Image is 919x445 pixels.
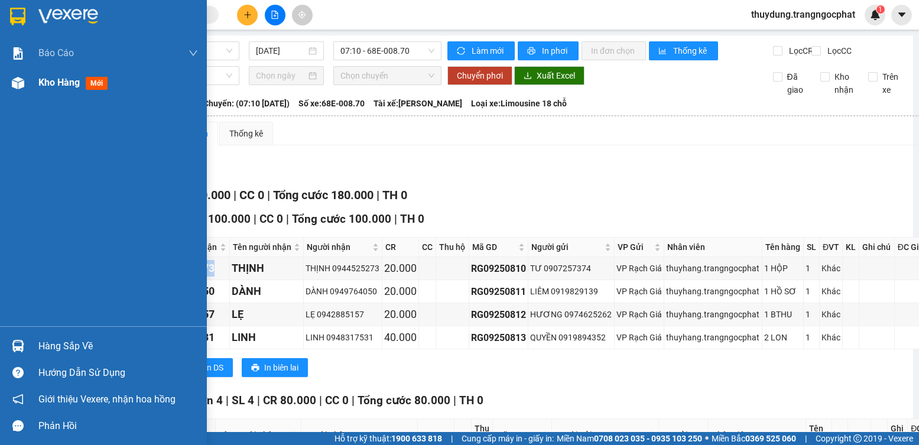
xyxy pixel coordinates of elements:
[204,361,223,374] span: In DS
[232,283,302,300] div: DÀNH
[666,331,760,344] div: thuyhang.trangngocphat
[469,326,528,349] td: RG09250813
[306,308,380,321] div: LẸ 0942885157
[664,238,762,257] th: Nhân viên
[662,428,696,441] span: VP Gửi
[471,261,526,276] div: RG09250810
[764,285,801,298] div: 1 HỒ SƠ
[615,257,664,280] td: VP Rạch Giá
[271,11,279,19] span: file-add
[358,394,450,407] span: Tổng cước 80.000
[859,238,894,257] th: Ghi chú
[267,188,270,202] span: |
[254,212,256,226] span: |
[391,434,442,443] strong: 1900 633 818
[239,188,264,202] span: CC 0
[530,262,612,275] div: TƯ 0907257374
[233,188,236,202] span: |
[582,41,646,60] button: In đơn chọn
[273,188,374,202] span: Tổng cước 180.000
[86,77,108,90] span: mới
[784,44,815,57] span: Lọc CR
[453,394,456,407] span: |
[10,8,25,25] img: logo-vxr
[12,420,24,431] span: message
[340,42,434,60] span: 07:10 - 68E-008.70
[764,331,801,344] div: 2 LON
[38,77,80,88] span: Kho hàng
[298,11,306,19] span: aim
[594,434,702,443] strong: 0708 023 035 - 0935 103 250
[658,47,668,56] span: bar-chart
[537,69,575,82] span: Xuất Excel
[230,326,304,349] td: LINH
[400,212,424,226] span: TH 0
[38,46,74,60] span: Báo cáo
[242,358,308,377] button: printerIn biên lai
[876,5,885,14] sup: 1
[256,69,306,82] input: Chọn ngày
[821,308,840,321] div: Khác
[742,7,865,22] span: thuydung.trangngocphat
[471,330,526,345] div: RG09250813
[251,363,259,373] span: printer
[203,97,290,110] span: Chuyến: (07:10 [DATE])
[226,394,229,407] span: |
[472,44,505,57] span: Làm mới
[666,285,760,298] div: thuyhang.trangngocphat
[616,262,662,275] div: VP Rạch Giá
[264,361,298,374] span: In biên lai
[237,5,258,25] button: plus
[182,358,233,377] button: printerIn DS
[843,238,859,257] th: KL
[471,307,526,322] div: RG09250812
[257,394,260,407] span: |
[319,394,322,407] span: |
[12,77,24,89] img: warehouse-icon
[451,432,453,445] span: |
[530,308,612,321] div: HƯƠNG 0974625262
[745,434,796,443] strong: 0369 525 060
[256,44,306,57] input: 14/09/2025
[306,262,380,275] div: THỊNH 0944525273
[263,394,316,407] span: CR 80.000
[615,303,664,326] td: VP Rạch Giá
[542,44,569,57] span: In phơi
[524,72,532,81] span: download
[384,260,417,277] div: 20.000
[762,238,804,257] th: Tên hàng
[821,285,840,298] div: Khác
[384,306,417,323] div: 20.000
[12,367,24,378] span: question-circle
[469,303,528,326] td: RG09250812
[384,283,417,300] div: 20.000
[616,331,662,344] div: VP Rạch Giá
[304,428,405,441] span: Người nhận
[518,41,579,60] button: printerIn phơi
[469,280,528,303] td: RG09250811
[394,212,397,226] span: |
[232,329,302,346] div: LINH
[12,394,24,405] span: notification
[232,394,254,407] span: SL 4
[462,432,554,445] span: Cung cấp máy in - giấy in:
[496,428,540,441] span: Mã GD
[265,5,285,25] button: file-add
[243,11,252,19] span: plus
[292,212,391,226] span: Tổng cước 100.000
[230,257,304,280] td: THỊNH
[853,434,862,443] span: copyright
[666,262,760,275] div: thuyhang.trangngocphat
[233,241,292,254] span: Tên người nhận
[286,212,289,226] span: |
[806,331,817,344] div: 1
[38,392,176,407] span: Giới thiệu Vexere, nhận hoa hồng
[325,394,349,407] span: CC 0
[469,257,528,280] td: RG09250810
[806,308,817,321] div: 1
[298,97,365,110] span: Số xe: 68E-008.70
[38,364,198,382] div: Hướng dẫn sử dụng
[805,432,807,445] span: |
[531,241,602,254] span: Người gửi
[514,66,584,85] button: downloadXuất Excel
